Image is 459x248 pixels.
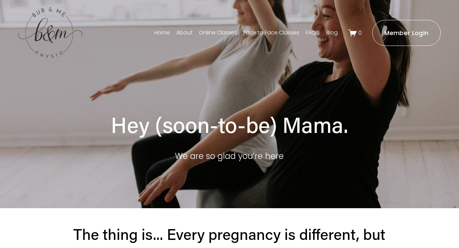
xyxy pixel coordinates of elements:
[154,28,170,38] a: Home
[384,29,428,37] ms-portal-inner: Member Login
[348,29,362,37] a: 0 items in cart
[71,111,388,138] h1: Hey (soon-to-be) Mama.
[358,29,362,37] span: 0
[244,28,299,38] a: Face to Face Classes
[372,20,441,46] a: Member Login
[71,149,388,163] p: We are so glad you’re here
[326,28,338,38] a: Blog
[199,28,237,38] a: Online Classes
[176,28,193,38] a: About
[18,7,82,59] img: bubandme
[306,28,320,38] a: FAQ'S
